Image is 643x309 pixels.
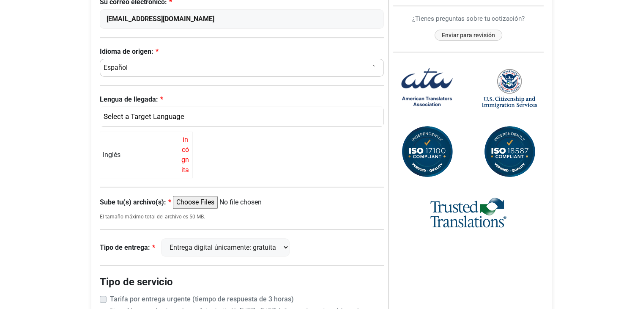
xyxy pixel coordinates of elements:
img: Logotipo de la Asociación Estadounidense de Traductores [399,61,454,116]
font: El tamaño máximo total del archivo es 50 MB. [100,214,205,220]
font: incógnita [181,135,189,174]
font: Lengua de llegada: [100,95,158,103]
font: Tipo de servicio [100,276,173,288]
font: Tipo de entrega: [100,243,150,251]
font: ¿Tienes preguntas sobre tu cotización? [412,15,525,22]
font: Tarifa por entrega urgente (tiempo de respuesta de 3 horas) [110,295,294,303]
img: Logotipo del Servicio de Ciudadanía e Inmigración de los Estados Unidos [482,68,537,109]
font: Idioma de origen: [100,47,153,55]
button: Enviar para revisión [435,30,502,41]
font: Sube tu(s) archivo(s): [100,198,166,206]
img: Certificación conforme a la norma ISO 18587 [482,124,537,179]
img: Certificación conforme a la norma ISO 17100 [399,124,454,179]
font: Inglés [103,151,120,159]
button: Inglés [100,107,384,127]
input: Ingrese su correo electrónico [100,9,384,29]
font: Enviar para revisión [442,32,495,39]
img: Logotipo de Trusted Translations [430,196,506,230]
